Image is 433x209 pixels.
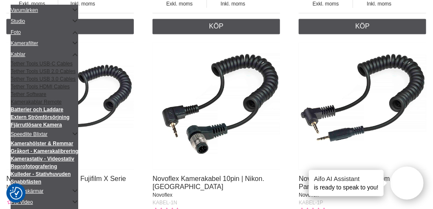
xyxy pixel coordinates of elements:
[6,184,26,190] span: Novoflex
[11,122,62,128] a: Fjärrutlösare Kamera
[6,192,31,198] span: KABEL-1F
[153,42,280,170] img: Novoflex Kamerakabel 10pin | Nikon. Fuji
[11,156,74,162] a: Kamerastativ - Videostativ
[11,141,73,147] a: Kamerahölster & Remmar
[6,198,34,206] div: Kundbetyg: 0
[11,99,62,105] a: Kamerakablar Remote
[299,175,413,190] a: Novoflex Kamerakabel 2.5mm | Leica. Panasonic
[11,114,70,120] a: Extern Strömförsörjning
[153,175,264,190] a: Novoflex Kamerakabel 10pin | Nikon. [GEOGRAPHIC_DATA]
[153,200,177,206] span: KABEL-1N
[299,42,426,170] img: Novoflex Kamerakabel 2.5mm | Leica. Panasonic
[10,187,23,200] img: Revisit consent button
[11,17,25,25] a: Studio
[11,164,57,169] a: Reprofotografering
[11,61,73,67] a: Tether Tools USB-C Cables
[11,76,76,82] a: Tether Tools USB 3.0 Cables
[11,91,46,97] a: Tether Software
[299,192,319,198] span: Novoflex
[299,200,323,206] span: KABEL-1P
[11,107,63,113] a: Batterier och Laddare
[11,179,41,185] a: Snabbfästen
[153,192,173,198] span: Novoflex
[11,148,78,154] a: Gråkort - Kamerakalibrering
[11,51,25,58] a: Kablar
[309,170,384,196] div: is ready to speak to you!
[11,171,71,177] a: Kulleder - Stativhuvuden
[11,28,21,36] a: Foto
[11,187,43,195] a: Reflexskärmar
[314,174,379,183] h4: Aifo AI Assistant
[11,40,38,47] a: Kamerafilter
[11,130,48,138] a: Speedlite Blixtar
[11,84,70,90] a: Tether Tools HDMI Cables
[6,175,126,182] a: Novoflex Kamerakabel | Fujifilm X Serie
[11,6,38,14] a: Varumärken
[6,42,134,170] img: Novoflex Kamerakabel | Fujifilm X Serie
[11,68,76,74] a: Tether Tools USB 2.0 Cables
[10,186,23,201] button: Samtyckesinställningar
[11,198,33,206] a: Pro Video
